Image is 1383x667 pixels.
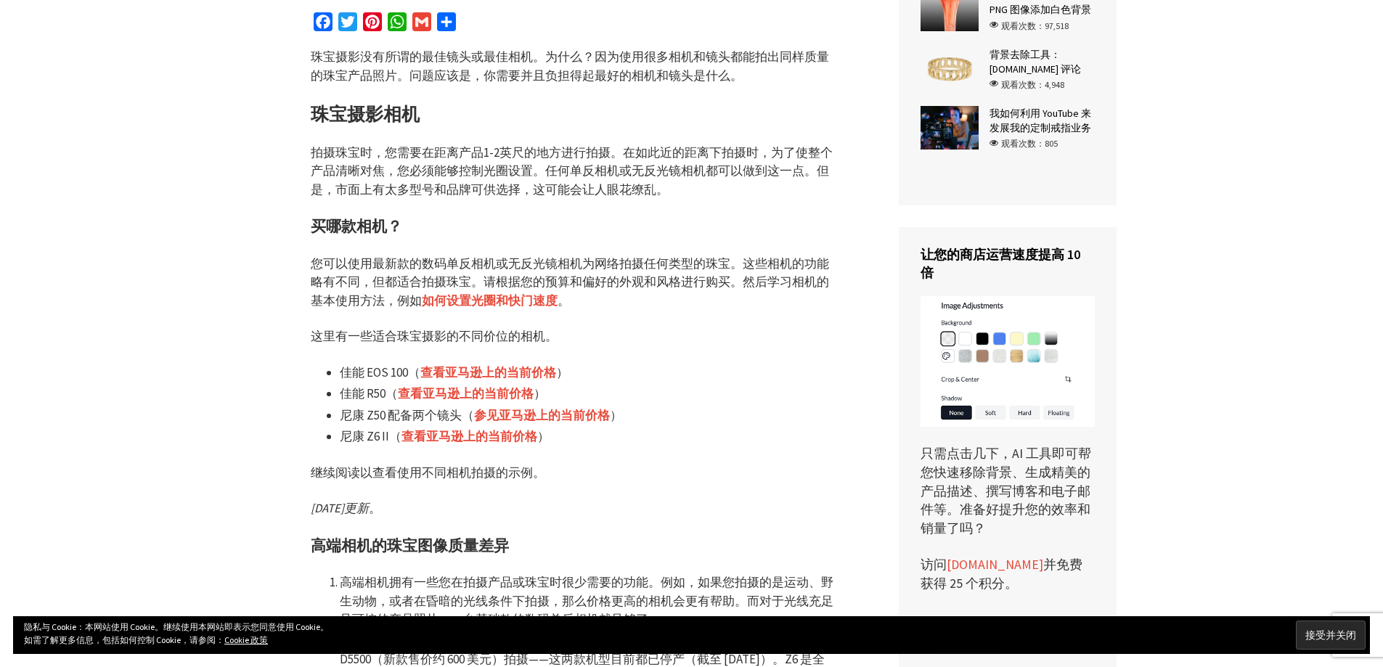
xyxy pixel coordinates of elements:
font: 尼康 Z50 配备两个镜头（ [340,407,474,423]
font: 高端相机拥有一些您在拍摄产品或珠宝时很少需要的功能。例如，如果您拍摄的是运动、野生动物，或者在昏暗的光线条件下拍摄，那么价格更高的相机会更有帮助。而对于光线充足且可控的产品照片，一台基础款的数码... [340,574,833,627]
font: 您可以使用最新款的数码单反相机或无反光镜相机为网络拍摄任何类型的珠宝。这些相机的功能略有不同，但都适合拍摄珠宝。请根据您的预算和偏好的外观和风格进行购买。然后学习相机的基本使用方法，例如 [311,255,829,308]
font: 如需了解更多信息，包括如何控制 Cookie，请参阅： [24,634,224,645]
font: 只需点击几下，AI 工具即可帮您快速移除背景、生成精美的产品描述、撰写博客和电子邮件等。准备好提升您的效率和销量了吗？ [921,445,1091,536]
font: 。 [558,292,570,308]
a: Gmail [409,12,434,36]
a: 如何设置光圈和快门速度 [422,292,558,309]
font: ） [610,407,622,423]
font: ） [537,428,550,444]
a: 叽叽喳喳 [335,12,360,36]
font: 这里有一些适合珠宝摄影的不同价位的相机。 [311,328,558,344]
font: 。 [369,500,381,516]
font: [DATE]更新 [311,500,369,516]
font: 观看次数：4,948 [1001,79,1064,90]
font: ） [556,364,568,380]
font: 并免费获得 25 个积分。 [921,556,1082,592]
font: [DOMAIN_NAME] [947,556,1043,573]
font: 佳能 EOS 100（ [340,364,420,380]
input: 接受并关闭 [1296,621,1366,650]
font: 买哪款相机 [311,216,387,236]
font: 隐私与 Cookie：本网站使用 Cookie。继续使用本网站即表示您同意使用 Cookie。 [24,621,329,632]
a: WhatsApp [385,12,409,36]
a: Pinterest [360,12,385,36]
font: 查看亚马逊上的当前价格 [401,428,537,444]
a: 参见亚马逊上的当前价格 [474,407,610,424]
font: 让您的商店运营速度提高 10 倍 [921,246,1080,281]
font: 参见亚马逊上的当前价格 [474,407,610,423]
font: 观看次数：97,518 [1001,20,1069,31]
a: 我如何利用 YouTube 来发展我的定制戒指业务 [990,107,1091,134]
a: 背景去除工具：[DOMAIN_NAME] 评论 [990,48,1081,75]
font: 观看次数：805 [1001,138,1058,149]
a: 查看亚马逊上的当前价格 [398,385,534,402]
font: 珠宝摄影没有所谓的最佳镜头或最佳相机。为什么？因为使用很多相机和镜头都能拍出同样质量的珠宝产品照片。问题应该是，你需要并且负担得起最好的相机和镜头是什么。 [311,49,829,83]
a: 查看亚马逊上的当前价格 [420,364,556,381]
font: 高端相机的珠宝图像质量差异 [311,536,509,555]
font: 访问 [921,556,947,573]
a: 查看亚马逊上的当前价格 [401,428,537,445]
font: 尼康 Z6 II（ [340,428,401,444]
a: Cookie 政策 [224,634,268,645]
font: 拍摄珠宝时，您需要在距离产品1-2英尺的地方进行拍摄。在如此近的距离下拍摄时，为了使整个产品清晰对焦，您必须能够控制光圈设置。任何单反相机或无反光镜相机都可以做到这一点。但是，市面上有太多型号和... [311,144,833,197]
a: Facebook [311,12,335,36]
a: [DOMAIN_NAME] [947,556,1043,573]
font: 继续阅读以查看使用不同相机拍摄的示例。 [311,465,545,480]
font: ） [534,385,546,401]
font: 珠宝摄影相机 [311,102,420,126]
font: 佳能 R50（ [340,385,398,401]
font: ？ [387,216,402,236]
